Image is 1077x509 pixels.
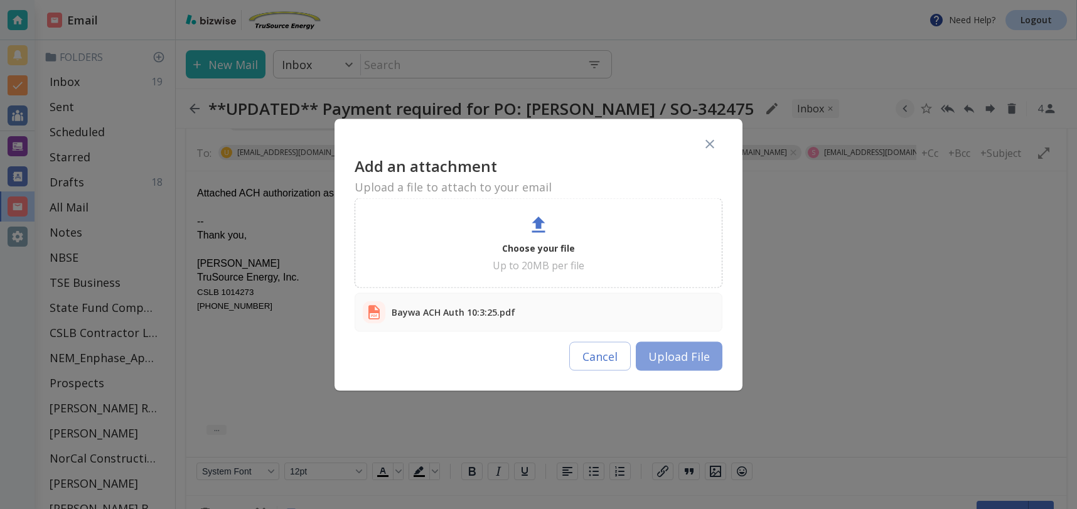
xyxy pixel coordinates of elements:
[11,57,869,71] p: Thank you,
[11,15,869,29] div: Attached ACH authorization as requested.
[11,116,67,126] span: CSLB 1014273
[502,240,575,255] p: Choose your file
[10,10,870,142] body: Rich Text Area. Press ALT-0 for help.
[355,156,722,175] h3: Add an attachment
[355,180,722,193] h6: Upload a file to attach to your email
[569,341,631,370] button: Cancel
[11,85,869,99] p: [PERSON_NAME]
[392,301,515,323] p: Baywa ACH Auth 10:3:25.pdf
[636,341,722,370] button: Upload File
[355,198,722,287] div: Choose your fileUp to 20MB per file
[363,301,385,323] img: attachment
[11,99,869,113] p: TruSource Energy, Inc.
[493,258,584,272] p: Up to 20MB per file
[11,130,86,139] span: [PHONE_NUMBER]
[11,29,869,141] div: --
